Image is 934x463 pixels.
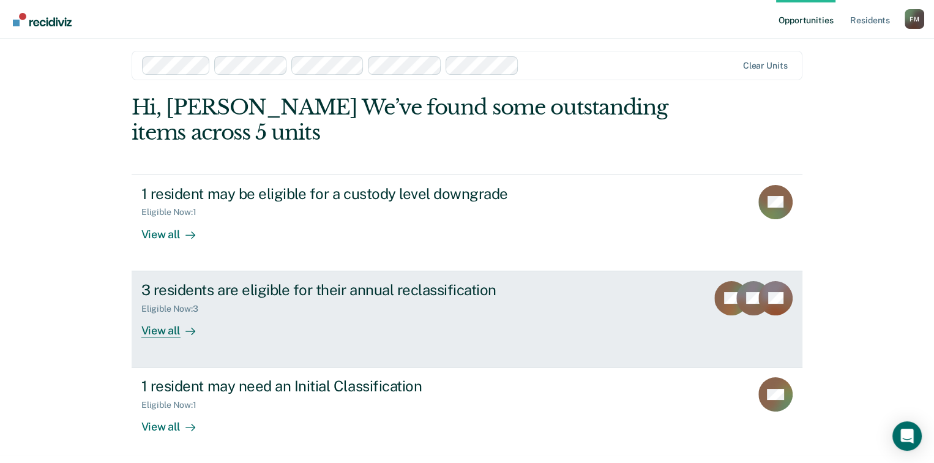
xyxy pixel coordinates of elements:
button: Profile dropdown button [905,9,924,29]
div: View all [141,410,210,434]
div: Open Intercom Messenger [892,421,922,451]
div: 1 resident may need an Initial Classification [141,377,571,395]
img: Recidiviz [13,13,72,26]
div: Eligible Now : 1 [141,207,206,217]
div: Eligible Now : 3 [141,304,208,314]
div: View all [141,217,210,241]
a: 3 residents are eligible for their annual reclassificationEligible Now:3View all [132,271,803,367]
div: Eligible Now : 1 [141,400,206,410]
div: Hi, [PERSON_NAME] We’ve found some outstanding items across 5 units [132,95,668,145]
a: 1 resident may be eligible for a custody level downgradeEligible Now:1View all [132,175,803,271]
div: Clear units [743,61,788,71]
div: F M [905,9,924,29]
div: View all [141,314,210,337]
div: 1 resident may be eligible for a custody level downgrade [141,185,571,203]
div: 3 residents are eligible for their annual reclassification [141,281,571,299]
